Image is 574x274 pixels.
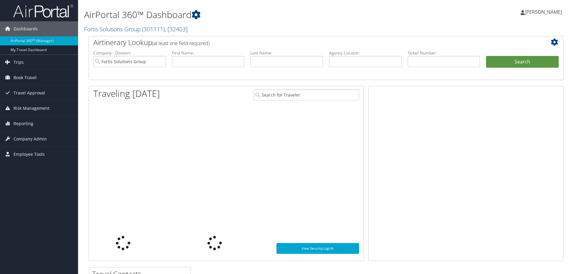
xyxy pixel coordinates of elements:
[14,55,24,70] span: Trips
[84,25,188,33] a: Fortis Solutions Group
[93,37,519,48] h2: Airtinerary Lookup
[14,116,33,131] span: Reporting
[329,50,402,56] label: Agency Locator:
[14,147,45,162] span: Employee Tools
[93,87,160,100] h1: Traveling [DATE]
[250,50,323,56] label: Last Name:
[525,9,562,15] span: [PERSON_NAME]
[152,40,210,47] span: (at least one field required)
[521,3,568,21] a: [PERSON_NAME]
[14,85,45,100] span: Travel Approval
[408,50,480,56] label: Ticket Number:
[13,4,73,18] img: airportal-logo.png
[172,50,245,56] label: First Name:
[14,131,47,146] span: Company Admin
[142,25,165,33] span: ( 301111 )
[93,50,166,56] label: Company - Division:
[14,70,37,85] span: Book Travel
[84,8,407,21] h1: AirPortal 360™ Dashboard
[14,101,50,116] span: Risk Management
[254,89,359,100] input: Search for Traveler
[165,25,188,33] span: , [ 32403 ]
[276,243,359,254] a: View SecurityLogic®
[486,56,559,68] button: Search
[14,21,38,36] span: Dashboards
